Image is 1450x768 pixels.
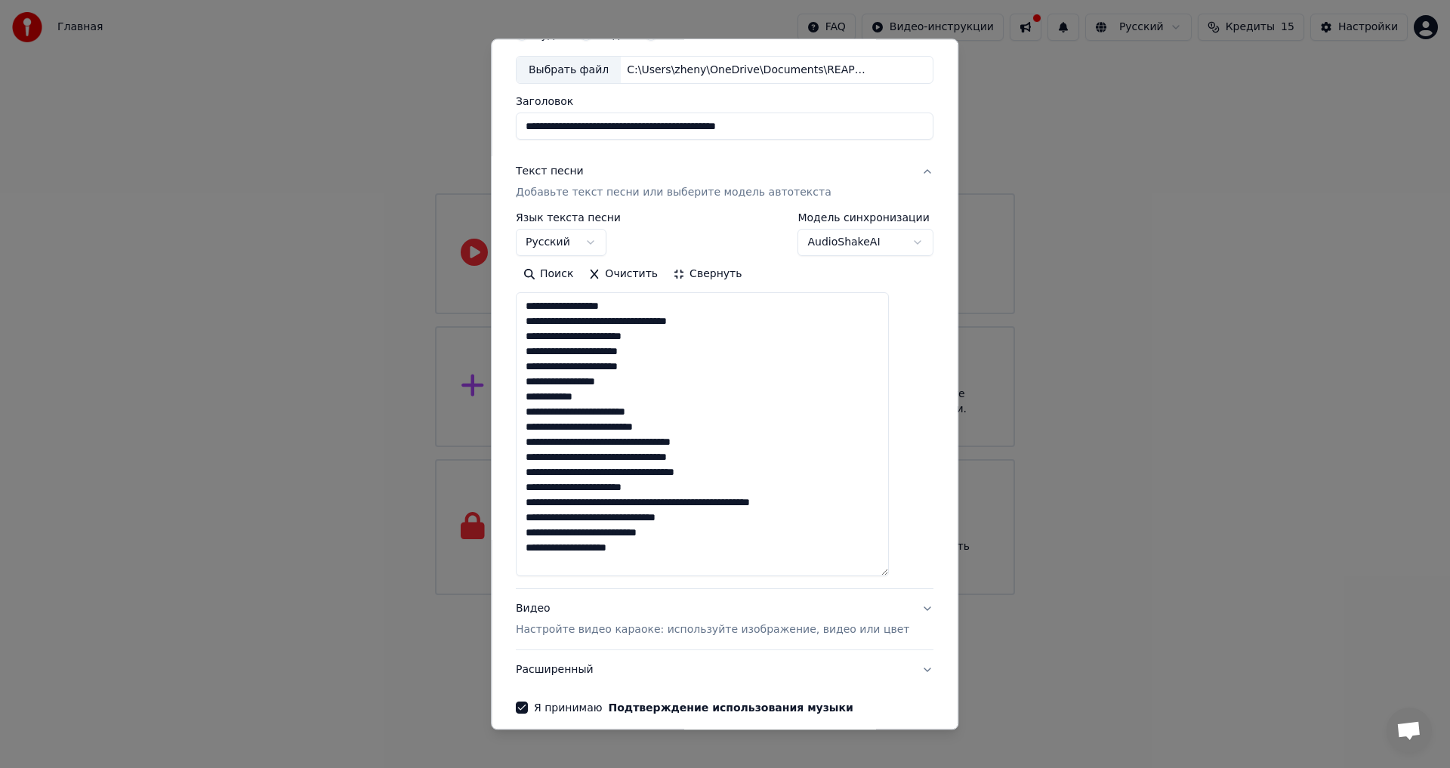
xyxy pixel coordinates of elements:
label: Модель синхронизации [798,213,934,224]
button: Поиск [516,263,581,287]
label: Заголовок [516,97,933,107]
label: Я принимаю [534,703,853,714]
p: Добавьте текст песни или выберите модель автотекста [516,186,831,201]
p: Настройте видео караоке: используйте изображение, видео или цвет [516,623,909,638]
button: ВидеоНастройте видео караоке: используйте изображение, видео или цвет [516,590,933,650]
div: Видео [516,602,909,638]
button: Очистить [582,263,666,287]
label: Язык текста песни [516,213,621,224]
label: Аудио [534,29,568,40]
label: Видео [598,29,633,40]
button: Расширенный [516,651,933,690]
label: URL [663,29,684,40]
button: Я принимаю [609,703,853,714]
button: Текст песниДобавьте текст песни или выберите модель автотекста [516,153,933,213]
button: Свернуть [665,263,749,287]
div: Текст песниДобавьте текст песни или выберите модель автотекста [516,213,933,589]
div: C:\Users\zheny\OneDrive\Documents\REAPER Media\[PERSON_NAME],sanych,SAYANgg - oslinaya [PERSON_NA... [621,63,878,78]
div: Выбрать файл [517,57,621,84]
div: Текст песни [516,165,584,180]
